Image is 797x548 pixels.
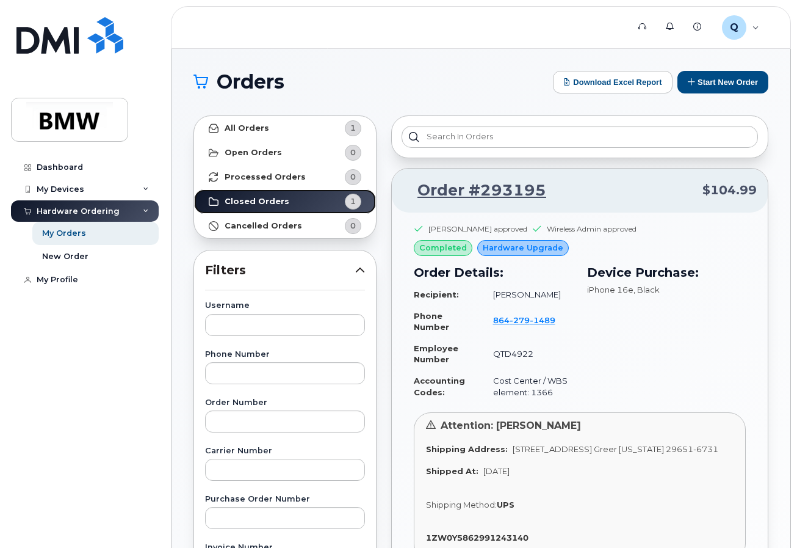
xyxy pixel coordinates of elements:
label: Purchase Order Number [205,495,365,503]
a: All Orders1 [194,116,376,141]
span: 0 [350,147,356,158]
span: Attention: [PERSON_NAME] [441,420,581,431]
label: Carrier Number [205,447,365,455]
label: Username [205,302,365,310]
span: 1489 [530,315,555,325]
span: 0 [350,171,356,183]
strong: Recipient: [414,290,459,299]
td: Cost Center / WBS element: 1366 [482,370,572,403]
span: 1 [350,122,356,134]
strong: Employee Number [414,343,458,365]
strong: Accounting Codes: [414,376,465,397]
span: 279 [510,315,530,325]
span: Hardware Upgrade [483,242,563,254]
span: Orders [217,73,284,91]
td: [PERSON_NAME] [482,284,572,305]
span: $104.99 [702,181,757,199]
a: 8642791489 [493,315,570,325]
button: Download Excel Report [553,71,673,93]
button: Start New Order [677,71,768,93]
td: QTD4922 [482,338,572,370]
strong: 1ZW0Y5862991243140 [426,533,528,543]
span: Shipping Method: [426,500,497,510]
strong: Processed Orders [225,172,306,182]
span: [DATE] [483,466,510,476]
a: Order #293195 [403,180,546,202]
strong: Closed Orders [225,197,289,206]
a: 1ZW0Y5862991243140 [426,533,533,543]
strong: Phone Number [414,311,449,332]
strong: Shipping Address: [426,444,508,454]
h3: Order Details: [414,263,572,282]
strong: UPS [497,500,514,510]
span: , Black [633,285,660,294]
span: completed [419,242,467,254]
span: [STREET_ADDRESS] Greer [US_STATE] 29651-6731 [513,444,718,454]
iframe: Messenger Launcher [744,495,788,539]
span: 1 [350,195,356,207]
span: 0 [350,220,356,232]
strong: Open Orders [225,148,282,158]
div: Wireless Admin approved [547,224,637,234]
span: 864 [493,315,555,325]
label: Order Number [205,399,365,407]
strong: All Orders [225,123,269,133]
span: iPhone 16e [587,285,633,294]
strong: Cancelled Orders [225,221,302,231]
h3: Device Purchase: [587,263,746,282]
a: Processed Orders0 [194,165,376,189]
span: Filters [205,261,355,279]
a: Open Orders0 [194,141,376,165]
a: Closed Orders1 [194,189,376,214]
label: Phone Number [205,351,365,359]
strong: Shipped At: [426,466,478,476]
input: Search in orders [402,126,758,148]
div: [PERSON_NAME] approved [428,224,527,234]
a: Cancelled Orders0 [194,214,376,238]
